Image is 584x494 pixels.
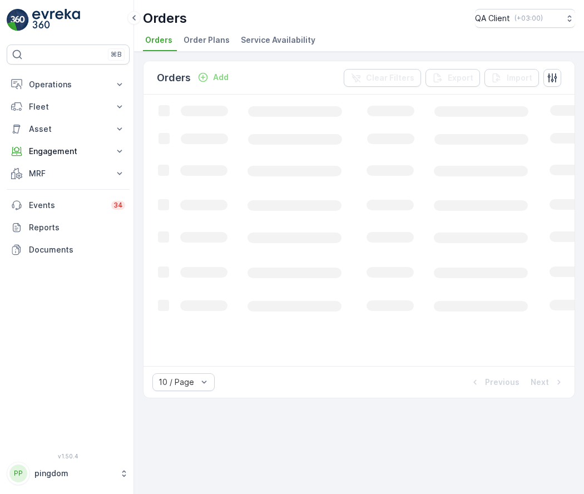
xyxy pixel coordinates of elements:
[145,34,172,46] span: Orders
[29,79,107,90] p: Operations
[7,96,130,118] button: Fleet
[484,69,539,87] button: Import
[113,201,123,210] p: 34
[7,162,130,185] button: MRF
[193,71,233,84] button: Add
[184,34,230,46] span: Order Plans
[143,9,187,27] p: Orders
[29,146,107,157] p: Engagement
[485,377,519,388] p: Previous
[7,9,29,31] img: logo
[7,118,130,140] button: Asset
[241,34,315,46] span: Service Availability
[448,72,473,83] p: Export
[7,239,130,261] a: Documents
[366,72,414,83] p: Clear Filters
[475,9,575,28] button: QA Client(+03:00)
[529,376,566,389] button: Next
[29,123,107,135] p: Asset
[29,244,125,255] p: Documents
[32,9,80,31] img: logo_light-DOdMpM7g.png
[111,50,122,59] p: ⌘B
[9,465,27,482] div: PP
[29,222,125,233] p: Reports
[34,468,114,479] p: pingdom
[29,200,105,211] p: Events
[425,69,480,87] button: Export
[29,168,107,179] p: MRF
[475,13,510,24] p: QA Client
[7,462,130,485] button: PPpingdom
[7,73,130,96] button: Operations
[7,453,130,460] span: v 1.50.4
[213,72,229,83] p: Add
[7,216,130,239] a: Reports
[29,101,107,112] p: Fleet
[514,14,543,23] p: ( +03:00 )
[531,377,549,388] p: Next
[7,140,130,162] button: Engagement
[157,70,191,86] p: Orders
[7,194,130,216] a: Events34
[507,72,532,83] p: Import
[344,69,421,87] button: Clear Filters
[468,376,521,389] button: Previous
